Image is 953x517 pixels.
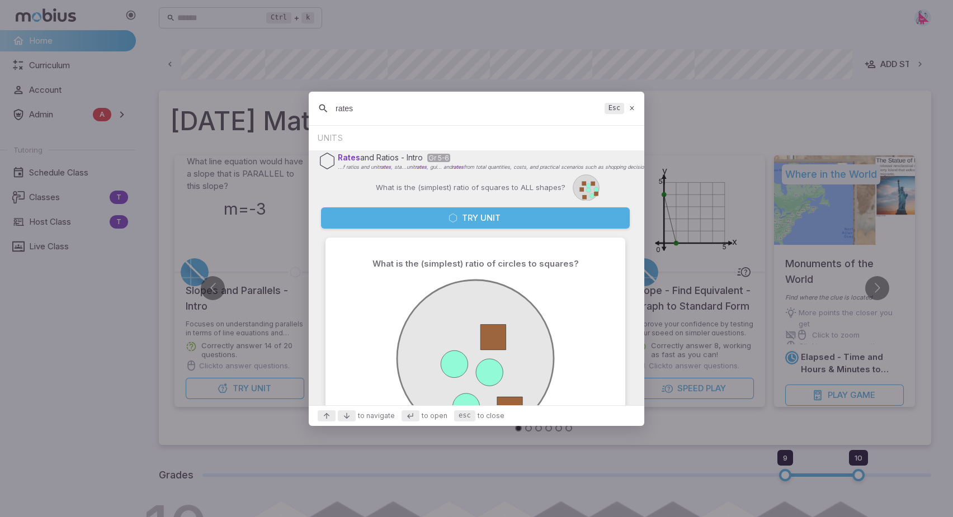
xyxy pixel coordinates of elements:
span: rates [452,164,464,170]
p: What is the (simplest) ratio of circles to squares? [372,258,579,270]
span: to navigate [358,411,395,421]
kbd: Esc [605,103,624,114]
span: to open [422,411,447,421]
span: , sta...unit [391,164,427,170]
span: to close [478,411,504,421]
span: , gui... and [427,164,464,170]
span: Rates [338,153,360,162]
span: Gr 5-6 [427,154,450,162]
p: What is the (simplest) ratio of squares to ALL shapes? [376,182,565,193]
button: Try Unit [321,207,630,229]
span: rates [379,164,391,170]
div: Suggestions [309,126,644,405]
span: rates [415,164,427,170]
span: ...f ratios and unit [338,164,391,170]
div: UNITS [309,126,644,148]
kbd: esc [454,410,475,421]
